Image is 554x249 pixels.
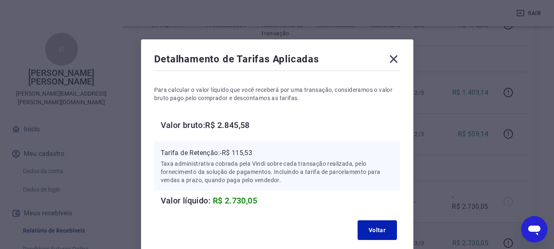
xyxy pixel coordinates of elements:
[161,194,400,207] h6: Valor líquido:
[161,160,394,184] p: Taxa administrativa cobrada pela Vindi sobre cada transação realizada, pelo fornecimento da soluç...
[521,216,547,242] iframe: Botão para abrir a janela de mensagens
[358,220,397,240] button: Voltar
[161,119,400,132] h6: Valor bruto: R$ 2.845,58
[161,148,394,158] p: Tarifa de Retenção: -R$ 115,53
[154,86,400,102] p: Para calcular o valor líquido que você receberá por uma transação, consideramos o valor bruto pag...
[154,53,400,69] div: Detalhamento de Tarifas Aplicadas
[213,196,257,206] span: R$ 2.730,05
